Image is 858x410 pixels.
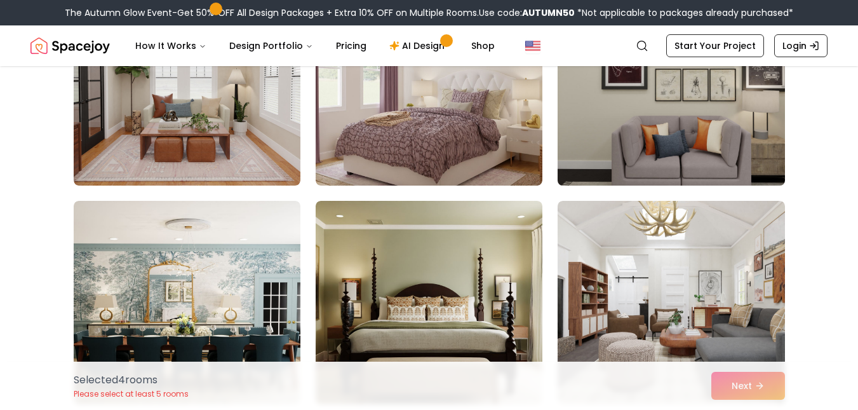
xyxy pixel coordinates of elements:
[379,33,459,58] a: AI Design
[219,33,323,58] button: Design Portfolio
[74,389,189,399] p: Please select at least 5 rooms
[30,33,110,58] img: Spacejoy Logo
[326,33,377,58] a: Pricing
[74,201,300,404] img: Room room-19
[558,201,784,404] img: Room room-21
[125,33,217,58] button: How It Works
[774,34,828,57] a: Login
[30,33,110,58] a: Spacejoy
[525,38,540,53] img: United States
[65,6,793,19] div: The Autumn Glow Event-Get 50% OFF All Design Packages + Extra 10% OFF on Multiple Rooms.
[666,34,764,57] a: Start Your Project
[479,6,575,19] span: Use code:
[522,6,575,19] b: AUTUMN50
[30,25,828,66] nav: Global
[316,201,542,404] img: Room room-20
[125,33,505,58] nav: Main
[74,372,189,388] p: Selected 4 room s
[461,33,505,58] a: Shop
[575,6,793,19] span: *Not applicable to packages already purchased*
